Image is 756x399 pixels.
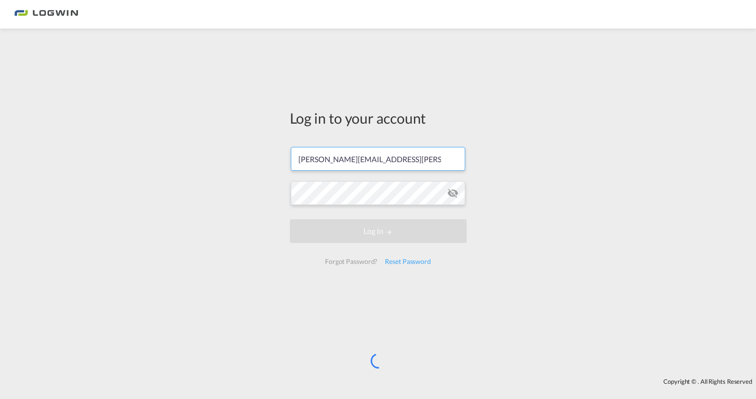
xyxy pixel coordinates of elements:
[321,253,381,270] div: Forgot Password?
[291,147,465,171] input: Enter email/phone number
[447,187,459,199] md-icon: icon-eye-off
[381,253,435,270] div: Reset Password
[290,219,467,243] button: LOGIN
[14,4,78,25] img: bc73a0e0d8c111efacd525e4c8ad7d32.png
[290,108,467,128] div: Log in to your account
